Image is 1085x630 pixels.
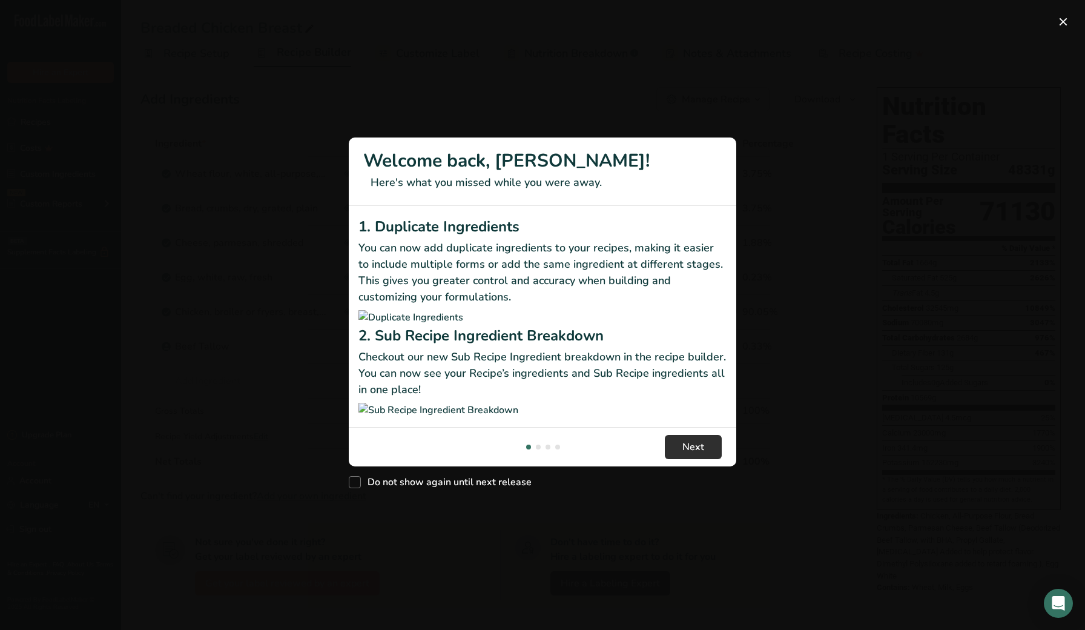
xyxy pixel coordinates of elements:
h1: Welcome back, [PERSON_NAME]! [363,147,722,174]
span: Do not show again until next release [361,476,532,488]
p: Here's what you missed while you were away. [363,174,722,191]
img: Sub Recipe Ingredient Breakdown [358,403,518,417]
p: You can now add duplicate ingredients to your recipes, making it easier to include multiple forms... [358,240,727,305]
h2: 2. Sub Recipe Ingredient Breakdown [358,325,727,346]
p: Checkout our new Sub Recipe Ingredient breakdown in the recipe builder. You can now see your Reci... [358,349,727,398]
button: Next [665,435,722,459]
h2: 1. Duplicate Ingredients [358,216,727,237]
div: Open Intercom Messenger [1044,589,1073,618]
span: Next [682,440,704,454]
img: Duplicate Ingredients [358,310,463,325]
